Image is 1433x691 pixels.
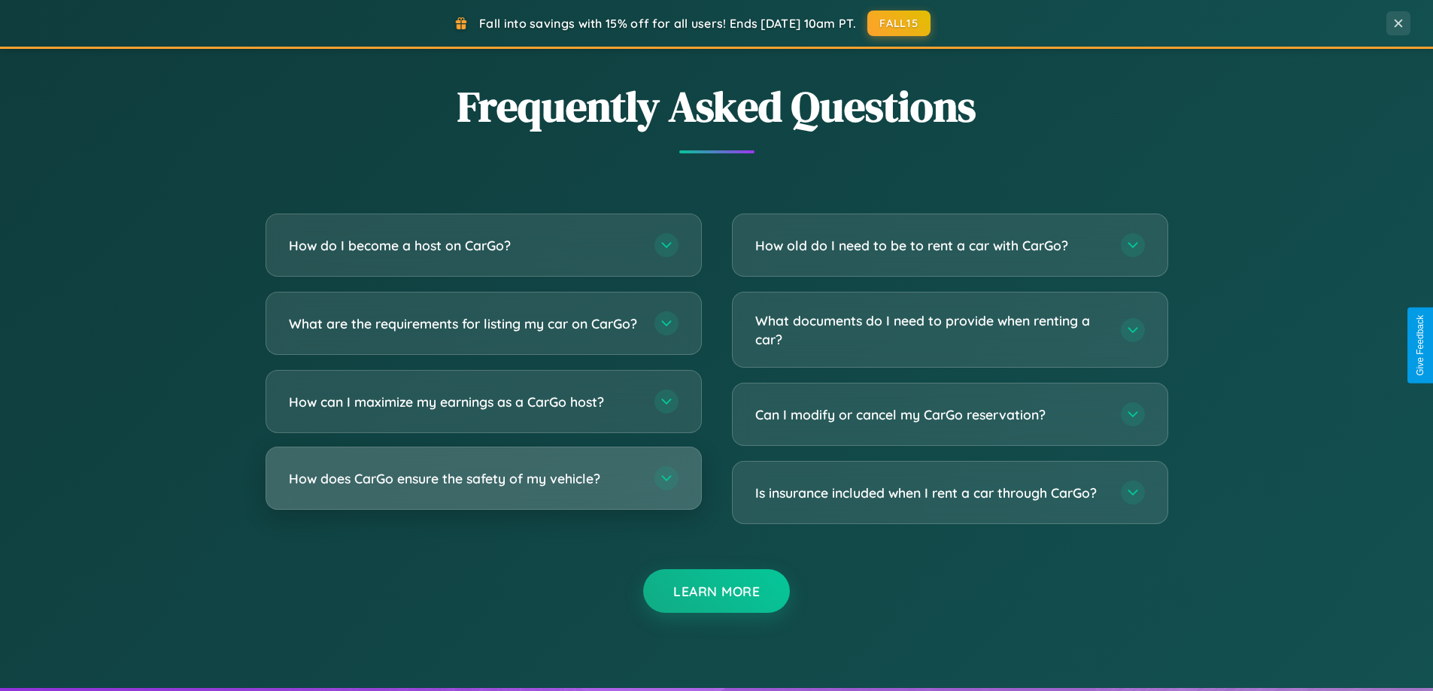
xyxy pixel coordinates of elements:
[266,77,1168,135] h2: Frequently Asked Questions
[867,11,931,36] button: FALL15
[289,314,639,333] h3: What are the requirements for listing my car on CarGo?
[479,16,856,31] span: Fall into savings with 15% off for all users! Ends [DATE] 10am PT.
[1415,315,1425,376] div: Give Feedback
[289,236,639,255] h3: How do I become a host on CarGo?
[289,392,639,411] h3: How can I maximize my earnings as a CarGo host?
[755,405,1106,424] h3: Can I modify or cancel my CarGo reservation?
[643,569,790,613] button: Learn More
[755,236,1106,255] h3: How old do I need to be to rent a car with CarGo?
[289,469,639,488] h3: How does CarGo ensure the safety of my vehicle?
[755,483,1106,502] h3: Is insurance included when I rent a car through CarGo?
[755,311,1106,348] h3: What documents do I need to provide when renting a car?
